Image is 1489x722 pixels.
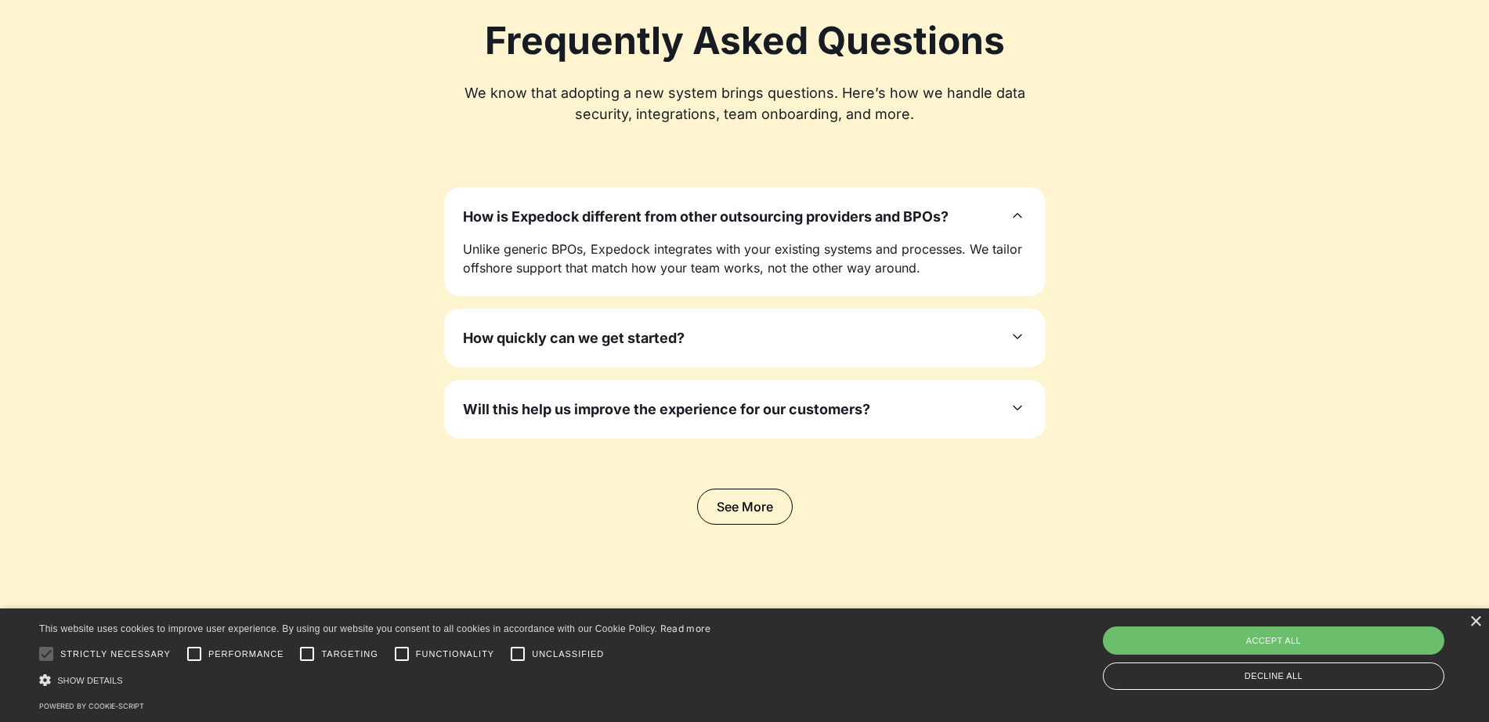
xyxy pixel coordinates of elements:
[697,489,793,525] a: See More
[208,648,284,661] span: Performance
[444,18,1046,63] div: Frequently Asked Questions
[660,623,711,634] a: Read more
[463,240,1027,277] p: Unlike generic BPOs, Expedock integrates with your existing systems and processes. We tailor offs...
[463,399,870,420] h3: Will this help us improve the experience for our customers?
[39,623,657,634] span: This website uses cookies to improve user experience. By using our website you consent to all coo...
[57,676,123,685] span: Show details
[39,672,711,688] div: Show details
[463,327,685,348] h3: How quickly can we get started?
[60,648,171,661] span: Strictly necessary
[416,648,494,661] span: Functionality
[39,702,144,710] a: Powered by cookie-script
[1103,662,1444,690] div: Decline all
[1103,626,1444,655] div: Accept all
[1228,553,1489,722] iframe: Chat Widget
[321,648,378,661] span: Targeting
[444,82,1046,125] div: We know that adopting a new system brings questions. Here’s how we handle data security, integrat...
[463,206,949,227] h3: How is Expedock different from other outsourcing providers and BPOs?
[532,648,604,661] span: Unclassified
